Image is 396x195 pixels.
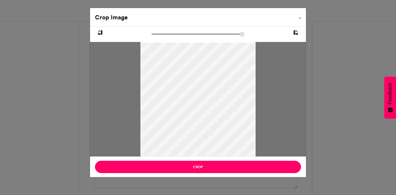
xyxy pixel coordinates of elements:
[95,161,301,173] button: Crop
[384,77,396,118] button: Feedback - Show survey
[387,83,393,104] span: Feedback
[95,13,128,22] h4: Crop Image
[299,16,301,20] span: ×
[294,8,306,25] button: Close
